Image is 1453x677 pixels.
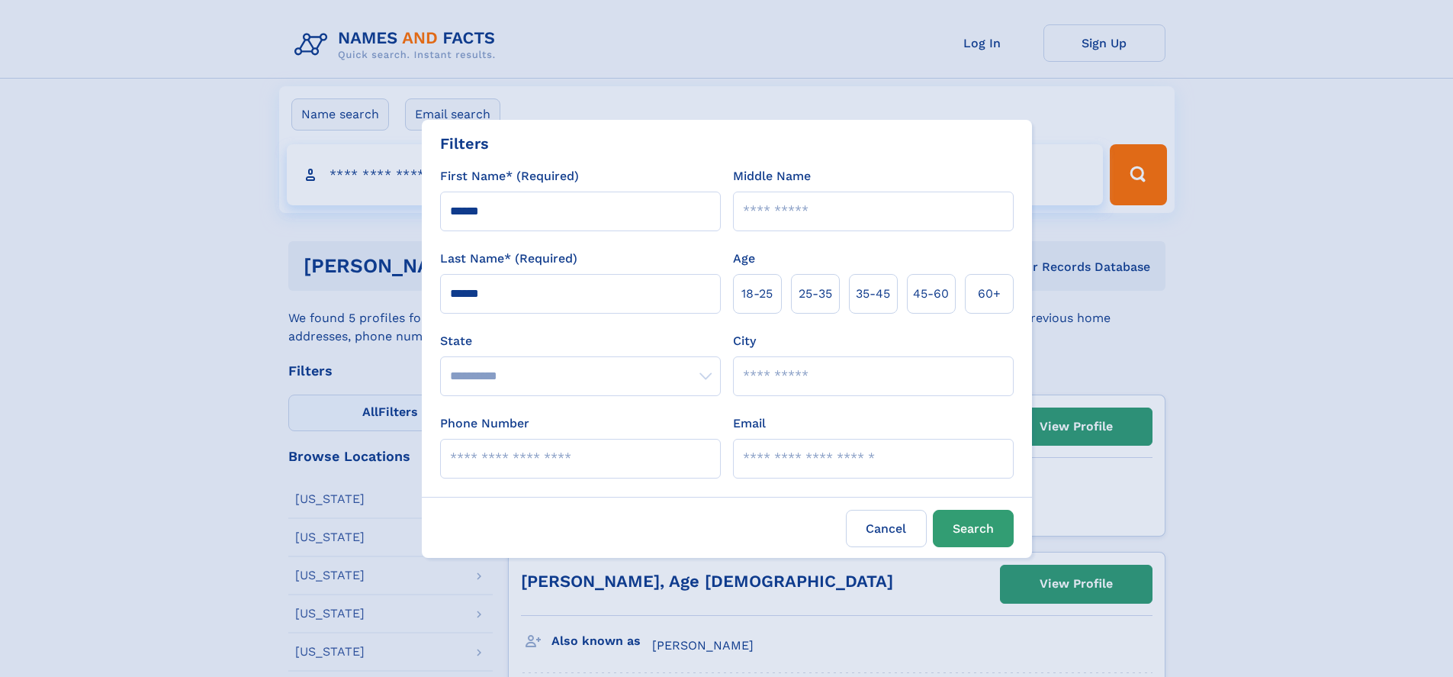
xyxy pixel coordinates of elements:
label: First Name* (Required) [440,167,579,185]
label: Email [733,414,766,433]
label: State [440,332,721,350]
span: 60+ [978,285,1001,303]
label: City [733,332,756,350]
span: 45‑60 [913,285,949,303]
label: Middle Name [733,167,811,185]
span: 35‑45 [856,285,890,303]
div: Filters [440,132,489,155]
label: Age [733,250,755,268]
label: Last Name* (Required) [440,250,577,268]
label: Cancel [846,510,927,547]
button: Search [933,510,1014,547]
span: 25‑35 [799,285,832,303]
label: Phone Number [440,414,529,433]
span: 18‑25 [741,285,773,303]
